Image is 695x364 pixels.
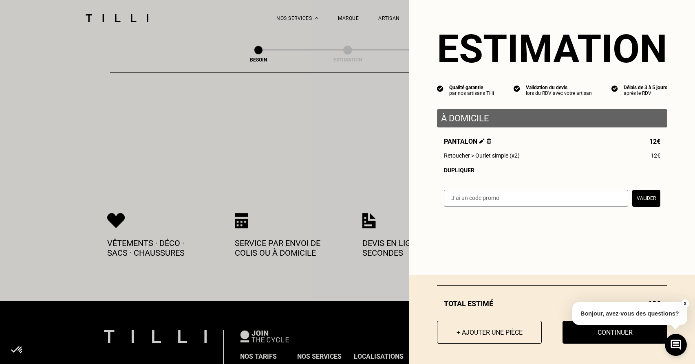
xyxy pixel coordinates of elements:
[449,90,494,96] div: par nos artisans Tilli
[651,152,660,159] span: 12€
[649,138,660,145] span: 12€
[437,321,542,344] button: + Ajouter une pièce
[479,138,485,144] img: Éditer
[632,190,660,207] button: Valider
[624,85,667,90] div: Délais de 3 à 5 jours
[444,190,628,207] input: J‘ai un code promo
[437,85,443,92] img: icon list info
[624,90,667,96] div: après le RDV
[437,26,667,72] section: Estimation
[526,90,592,96] div: lors du RDV avec votre artisan
[514,85,520,92] img: icon list info
[441,113,663,123] p: À domicile
[449,85,494,90] div: Qualité garantie
[487,138,491,144] img: Supprimer
[437,299,667,308] div: Total estimé
[681,299,689,308] button: X
[526,85,592,90] div: Validation du devis
[444,152,520,159] span: Retoucher > Ourlet simple (x2)
[444,138,491,145] span: Pantalon
[563,321,667,344] button: Continuer
[444,167,660,173] div: Dupliquer
[572,302,687,325] p: Bonjour, avez-vous des questions?
[611,85,618,92] img: icon list info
